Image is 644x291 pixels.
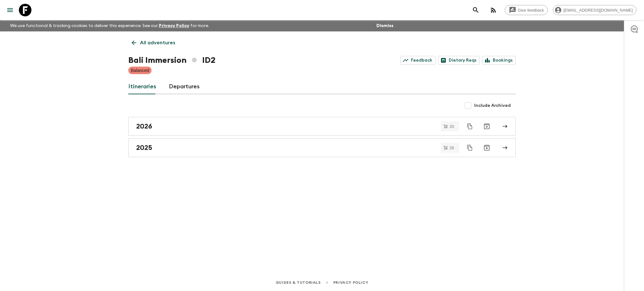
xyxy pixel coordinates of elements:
[375,21,395,30] button: Dismiss
[438,56,480,65] a: Dietary Reqs
[333,279,368,286] a: Privacy Policy
[560,8,636,13] span: [EMAIL_ADDRESS][DOMAIN_NAME]
[136,122,152,130] h2: 2026
[159,24,189,28] a: Privacy Policy
[131,67,149,74] p: Balanced
[514,8,547,13] span: Give feedback
[446,146,458,150] span: 26
[128,54,215,67] h1: Bali Immersion ID2
[8,20,212,31] p: We use functional & tracking cookies to deliver this experience. See our for more.
[4,4,16,16] button: menu
[482,56,516,65] a: Bookings
[469,4,482,16] button: search adventures
[400,56,436,65] a: Feedback
[140,39,175,47] p: All adventures
[128,138,516,157] a: 2025
[480,141,493,154] button: Archive
[136,144,152,152] h2: 2025
[128,117,516,136] a: 2026
[128,36,179,49] a: All adventures
[505,5,548,15] a: Give feedback
[446,124,458,129] span: 20
[276,279,321,286] a: Guides & Tutorials
[474,102,511,109] span: Include Archived
[169,79,200,94] a: Departures
[553,5,636,15] div: [EMAIL_ADDRESS][DOMAIN_NAME]
[464,142,475,153] button: Duplicate
[480,120,493,133] button: Archive
[128,79,156,94] a: Itineraries
[464,121,475,132] button: Duplicate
